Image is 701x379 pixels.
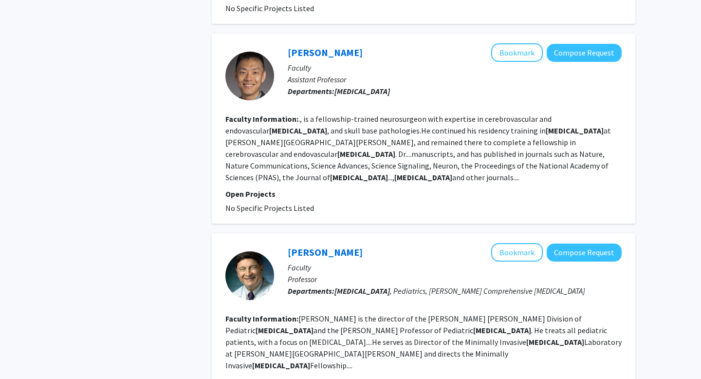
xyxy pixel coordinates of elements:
[546,126,604,135] b: [MEDICAL_DATA]
[547,44,622,62] button: Compose Request to Risheng Xu
[288,273,622,285] p: Professor
[334,286,585,296] span: , Pediatrics, [PERSON_NAME] Comprehensive [MEDICAL_DATA]
[225,3,314,13] span: No Specific Projects Listed
[491,243,543,262] button: Add Alan Cohen to Bookmarks
[225,114,611,182] fg-read-more: ., is a fellowship-trained neurosurgeon with expertise in cerebrovascular and endovascular , and ...
[337,149,395,159] b: [MEDICAL_DATA]
[394,172,452,182] b: [MEDICAL_DATA]
[547,244,622,262] button: Compose Request to Alan Cohen
[225,114,298,124] b: Faculty Information:
[288,262,622,273] p: Faculty
[334,86,390,96] b: [MEDICAL_DATA]
[288,62,622,74] p: Faculty
[225,188,622,200] p: Open Projects
[252,360,310,370] b: [MEDICAL_DATA]
[225,314,298,323] b: Faculty Information:
[526,337,584,347] b: [MEDICAL_DATA]
[225,314,622,370] fg-read-more: [PERSON_NAME] is the director of the [PERSON_NAME] [PERSON_NAME] Division of Pediatric and the [P...
[288,86,334,96] b: Departments:
[225,203,314,213] span: No Specific Projects Listed
[256,325,314,335] b: [MEDICAL_DATA]
[288,46,363,58] a: [PERSON_NAME]
[473,325,531,335] b: [MEDICAL_DATA]
[288,74,622,85] p: Assistant Professor
[288,246,363,258] a: [PERSON_NAME]
[7,335,41,372] iframe: Chat
[334,286,390,296] b: [MEDICAL_DATA]
[330,172,388,182] b: [MEDICAL_DATA]
[491,43,543,62] button: Add Risheng Xu to Bookmarks
[269,126,327,135] b: [MEDICAL_DATA]
[288,286,334,296] b: Departments:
